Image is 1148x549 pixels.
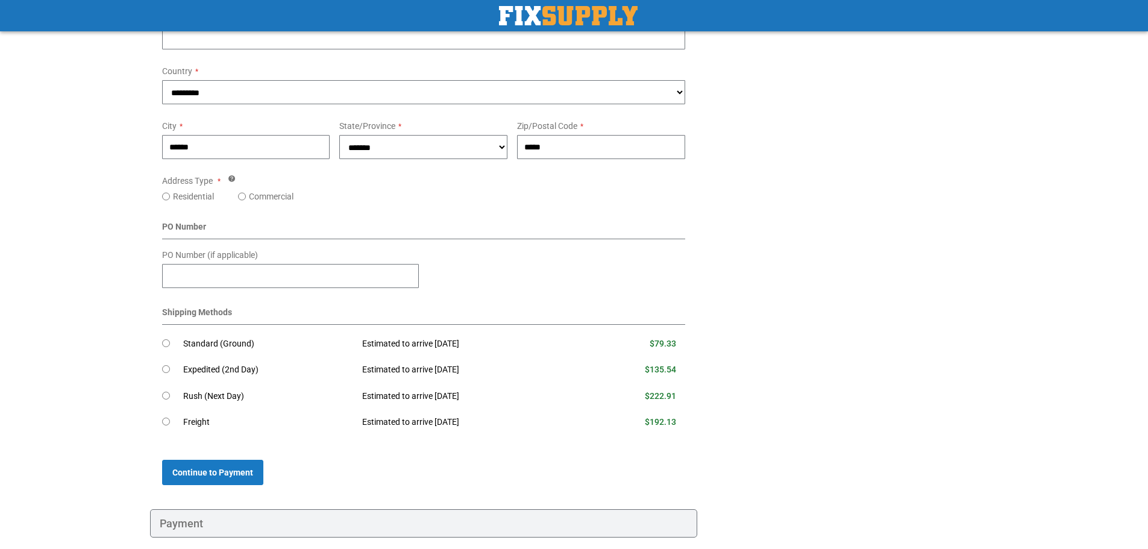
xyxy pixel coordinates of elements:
[645,417,676,427] span: $192.13
[162,121,177,131] span: City
[499,6,638,25] img: Fix Industrial Supply
[173,190,214,202] label: Residential
[249,190,293,202] label: Commercial
[162,221,686,239] div: PO Number
[645,365,676,374] span: $135.54
[162,66,192,76] span: Country
[353,409,586,436] td: Estimated to arrive [DATE]
[183,331,354,357] td: Standard (Ground)
[353,383,586,410] td: Estimated to arrive [DATE]
[645,391,676,401] span: $222.91
[353,357,586,383] td: Estimated to arrive [DATE]
[183,357,354,383] td: Expedited (2nd Day)
[339,121,395,131] span: State/Province
[499,6,638,25] a: store logo
[150,509,698,538] div: Payment
[517,121,577,131] span: Zip/Postal Code
[172,468,253,477] span: Continue to Payment
[162,176,213,186] span: Address Type
[162,306,686,325] div: Shipping Methods
[162,250,258,260] span: PO Number (if applicable)
[183,409,354,436] td: Freight
[353,331,586,357] td: Estimated to arrive [DATE]
[162,460,263,485] button: Continue to Payment
[183,383,354,410] td: Rush (Next Day)
[650,339,676,348] span: $79.33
